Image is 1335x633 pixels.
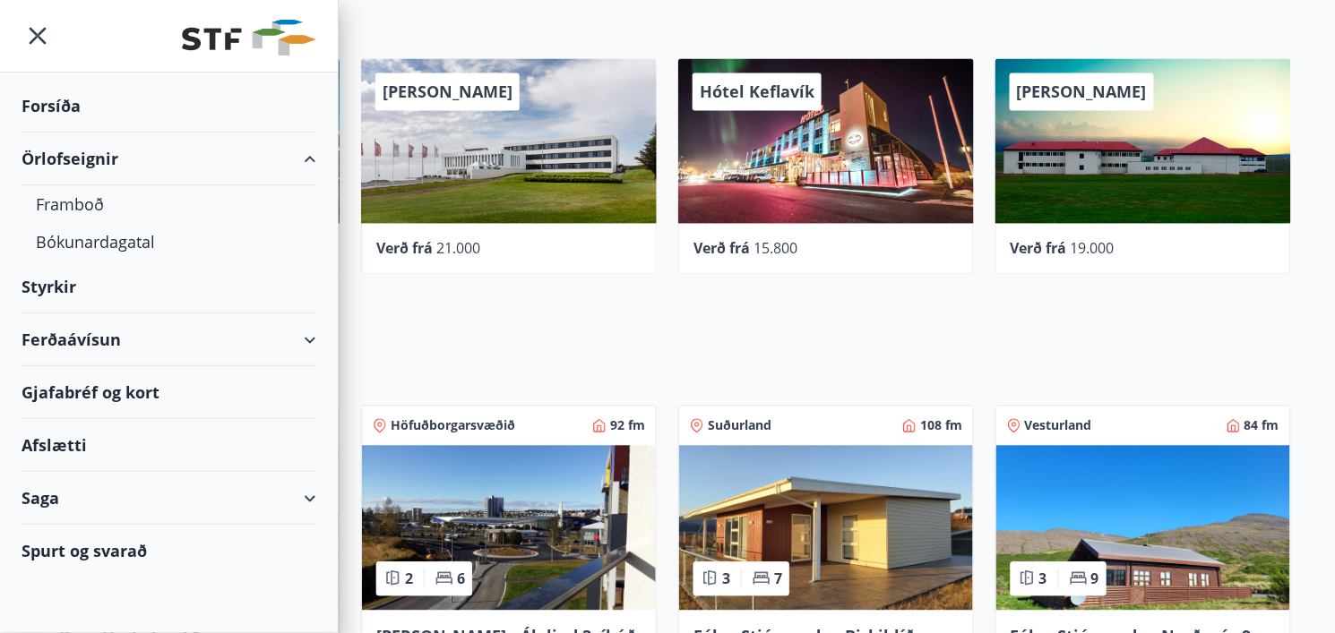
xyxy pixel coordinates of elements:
[708,417,771,434] font: Suðurland
[22,329,121,350] font: Ferðaávísun
[36,231,155,252] font: Bókunardagatal
[693,239,750,259] font: Verð frá
[362,446,656,611] img: Paella-réttur
[22,434,87,456] font: Afslætti
[22,381,159,403] font: Gjafabréf og kort
[1091,569,1099,589] font: 9
[1262,417,1279,434] font: fm
[996,446,1290,611] img: Paella-réttur
[22,95,81,116] font: Forsíða
[700,81,814,103] font: Hótel Keflavík
[22,20,54,52] button: matseðill
[610,417,624,434] font: 92
[182,20,316,56] img: stéttarfélagsmerki
[920,417,942,434] font: 108
[405,569,413,589] font: 2
[628,417,645,434] font: fm
[1039,569,1047,589] font: 3
[1245,417,1259,434] font: 84
[1011,239,1067,259] font: Verð frá
[22,487,59,509] font: Saga
[457,569,465,589] font: 6
[754,239,797,259] font: 15.800
[376,239,433,259] font: Verð frá
[722,569,730,589] font: 3
[945,417,962,434] font: fm
[1025,417,1092,434] font: Vesturland
[1071,239,1115,259] font: 19.000
[1017,81,1147,103] font: [PERSON_NAME]
[383,81,512,103] font: [PERSON_NAME]
[36,193,104,215] font: Framboð
[22,276,76,297] font: Styrkir
[391,417,515,434] font: Höfuðborgarsvæðið
[679,446,973,611] img: Paella-réttur
[436,239,480,259] font: 21.000
[22,540,147,561] font: Spurt og svarað
[22,148,118,169] font: Örlofseignir
[774,569,782,589] font: 7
